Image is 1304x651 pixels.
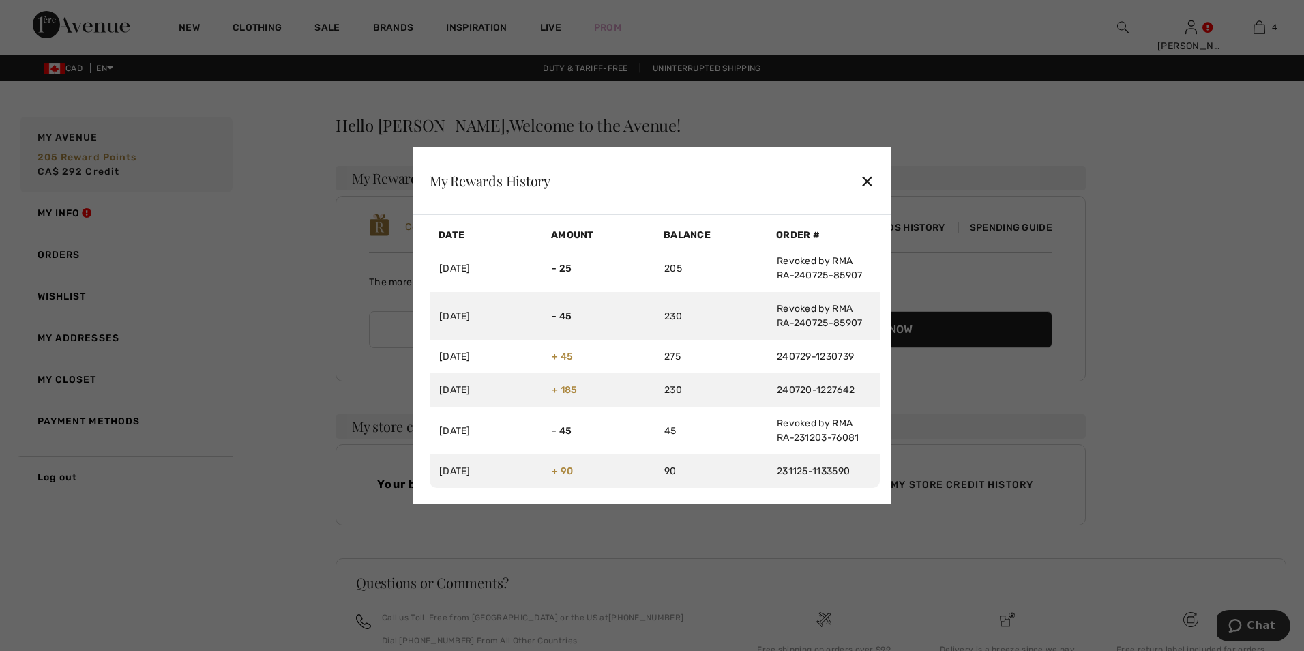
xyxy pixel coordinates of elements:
[655,226,767,244] th: Balance
[552,263,572,274] span: - 25
[430,407,542,454] td: [DATE]
[430,340,542,373] td: [DATE]
[552,310,572,322] span: - 45
[552,465,573,477] span: + 90
[430,292,542,340] td: [DATE]
[767,407,880,454] td: Revoked by RMA RA-231203-76081
[655,340,767,373] td: 275
[777,351,854,362] a: 240729-1230739
[552,351,573,362] span: + 45
[767,226,880,244] th: Order #
[430,226,542,244] th: Date
[655,244,767,292] td: 205
[30,10,58,22] span: Chat
[860,167,874,195] div: ✕
[767,292,880,340] td: Revoked by RMA RA-240725-85907
[552,425,572,437] span: - 45
[777,384,855,396] a: 240720-1227642
[430,244,542,292] td: [DATE]
[430,454,542,488] td: [DATE]
[655,407,767,454] td: 45
[430,174,550,188] div: My Rewards History
[552,384,578,396] span: + 185
[777,465,850,477] a: 231125-1133590
[655,454,767,488] td: 90
[430,373,542,407] td: [DATE]
[655,373,767,407] td: 230
[655,292,767,340] td: 230
[542,226,655,244] th: Amount
[767,244,880,292] td: Revoked by RMA RA-240725-85907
